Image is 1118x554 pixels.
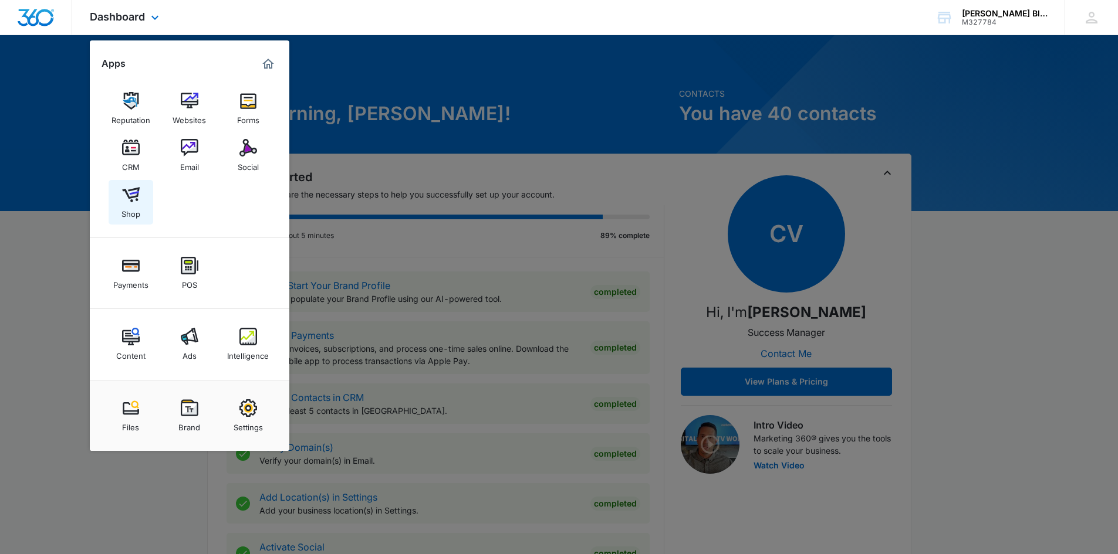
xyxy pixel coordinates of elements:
div: Websites [173,110,206,125]
a: Marketing 360® Dashboard [259,55,278,73]
div: POS [182,274,197,290]
a: Ads [167,322,212,366]
a: Shop [109,180,153,225]
a: Settings [226,393,271,438]
a: Reputation [109,86,153,131]
div: Settings [234,417,263,432]
div: Reputation [112,110,150,125]
div: Social [238,157,259,172]
div: Payments [113,274,148,290]
h2: Apps [102,58,126,69]
div: Ads [183,345,197,361]
a: CRM [109,133,153,178]
div: Brand [178,417,200,432]
a: Payments [109,251,153,295]
div: Files [122,417,139,432]
div: Content [116,345,146,361]
a: Social [226,133,271,178]
div: CRM [122,157,140,172]
a: Content [109,322,153,366]
a: Email [167,133,212,178]
div: Intelligence [227,345,269,361]
a: Websites [167,86,212,131]
span: Dashboard [90,11,145,23]
div: Forms [237,110,259,125]
a: Intelligence [226,322,271,366]
a: Files [109,393,153,438]
a: Forms [226,86,271,131]
div: Shop [121,203,140,219]
a: POS [167,251,212,295]
div: Email [180,157,199,172]
div: account name [962,9,1048,18]
div: account id [962,18,1048,26]
a: Brand [167,393,212,438]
